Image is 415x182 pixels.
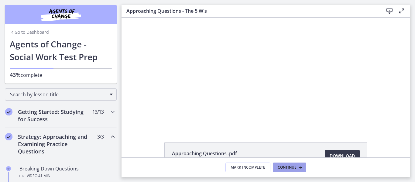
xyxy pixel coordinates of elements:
span: Search by lesson title [10,91,107,98]
span: Download [330,152,355,160]
span: Mark Incomplete [231,165,265,170]
a: Go to Dashboard [10,29,49,35]
iframe: Video Lesson [122,18,410,128]
i: Completed [5,108,12,115]
h2: Getting Started: Studying for Success [18,108,92,123]
span: 588 KB [172,157,237,162]
i: Completed [5,133,12,140]
div: Breaking Down Questions [19,165,114,180]
span: · 41 min [37,172,50,180]
h3: Approaching Questions - The 5 W's [126,7,374,15]
button: Continue [273,163,306,172]
img: Agents of Change [24,7,97,22]
p: complete [10,71,112,79]
span: 13 / 13 [92,108,104,115]
h2: Strategy: Approaching and Examining Practice Questions [18,133,92,155]
i: Completed [6,166,11,171]
a: Download [325,150,360,162]
span: Approaching Questions .pdf [172,150,237,157]
span: 43% [10,71,21,78]
div: Video [19,172,114,180]
span: 3 / 3 [97,133,104,140]
h1: Agents of Change - Social Work Test Prep [10,38,112,63]
button: Mark Incomplete [225,163,270,172]
div: Search by lesson title [5,88,117,101]
span: Continue [278,165,297,170]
